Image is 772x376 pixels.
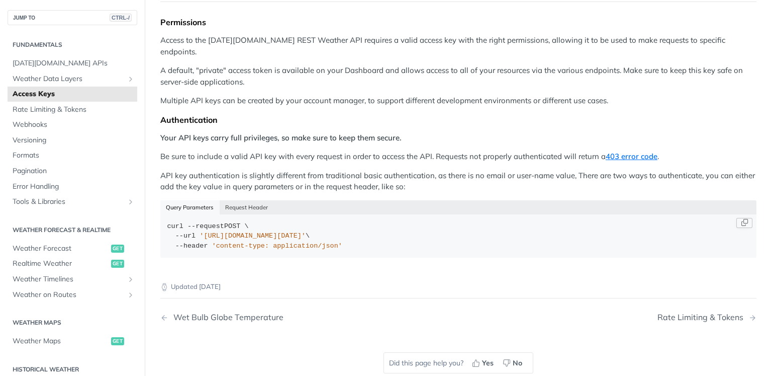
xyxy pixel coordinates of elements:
a: Realtime Weatherget [8,256,137,271]
div: Wet Bulb Globe Temperature [168,313,283,322]
div: Authentication [160,115,756,125]
span: Tools & Libraries [13,197,124,207]
span: Yes [482,358,494,368]
button: JUMP TOCTRL-/ [8,10,137,25]
h2: Fundamentals [8,40,137,49]
span: Webhooks [13,120,135,130]
span: get [111,245,124,253]
nav: Pagination Controls [160,303,756,332]
a: Access Keys [8,87,137,102]
p: Be sure to include a valid API key with every request in order to access the API. Requests not pr... [160,151,756,163]
a: Rate Limiting & Tokens [8,102,137,117]
strong: Your API keys carry full privileges, so make sure to keep them secure. [160,133,402,142]
span: No [513,358,522,368]
a: Next Page: Rate Limiting & Tokens [657,313,756,322]
a: 403 error code [606,152,657,161]
a: Weather Mapsget [8,334,137,349]
span: Weather Timelines [13,274,124,284]
span: CTRL-/ [110,14,132,22]
p: Access to the [DATE][DOMAIN_NAME] REST Weather API requires a valid access key with the right per... [160,35,756,57]
a: Error Handling [8,179,137,194]
a: Weather Forecastget [8,241,137,256]
a: [DATE][DOMAIN_NAME] APIs [8,56,137,71]
p: Updated [DATE] [160,282,756,292]
a: Weather Data LayersShow subpages for Weather Data Layers [8,71,137,87]
button: Show subpages for Weather Data Layers [127,75,135,83]
button: Copy Code [736,218,752,228]
button: Show subpages for Weather Timelines [127,275,135,283]
span: Weather Forecast [13,244,109,254]
h2: Weather Maps [8,318,137,327]
span: get [111,337,124,345]
a: Weather on RoutesShow subpages for Weather on Routes [8,287,137,303]
span: Realtime Weather [13,259,109,269]
div: POST \ \ [167,221,750,251]
button: No [499,355,528,370]
a: Tools & LibrariesShow subpages for Tools & Libraries [8,194,137,209]
span: Versioning [13,135,135,145]
h2: Historical Weather [8,365,137,374]
span: --header [175,242,208,250]
span: [DATE][DOMAIN_NAME] APIs [13,58,135,68]
span: '[URL][DOMAIN_NAME][DATE]' [200,232,306,240]
h2: Weather Forecast & realtime [8,225,137,235]
button: Yes [468,355,499,370]
span: Weather Maps [13,336,109,346]
p: Multiple API keys can be created by your account manager, to support different development enviro... [160,95,756,107]
button: Show subpages for Tools & Libraries [127,198,135,206]
p: API key authentication is slightly different from traditional basic authentication, as there is n... [160,170,756,193]
span: --url [175,232,196,240]
span: Weather on Routes [13,290,124,300]
a: Formats [8,148,137,163]
span: Pagination [13,166,135,176]
span: Error Handling [13,182,135,192]
span: get [111,260,124,268]
div: Did this page help you? [383,352,533,373]
span: --request [187,222,224,230]
span: Formats [13,151,135,161]
p: A default, "private" access token is available on your Dashboard and allows access to all of your... [160,65,756,88]
button: Show subpages for Weather on Routes [127,291,135,299]
button: Request Header [220,200,274,214]
a: Weather TimelinesShow subpages for Weather Timelines [8,272,137,287]
a: Pagination [8,164,137,179]
span: curl [167,222,183,230]
div: Rate Limiting & Tokens [657,313,748,322]
a: Previous Page: Wet Bulb Globe Temperature [160,313,416,322]
span: Access Keys [13,89,135,99]
span: 'content-type: application/json' [212,242,342,250]
div: Permissions [160,17,756,27]
a: Versioning [8,133,137,148]
a: Webhooks [8,117,137,132]
span: Weather Data Layers [13,74,124,84]
span: Rate Limiting & Tokens [13,105,135,115]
